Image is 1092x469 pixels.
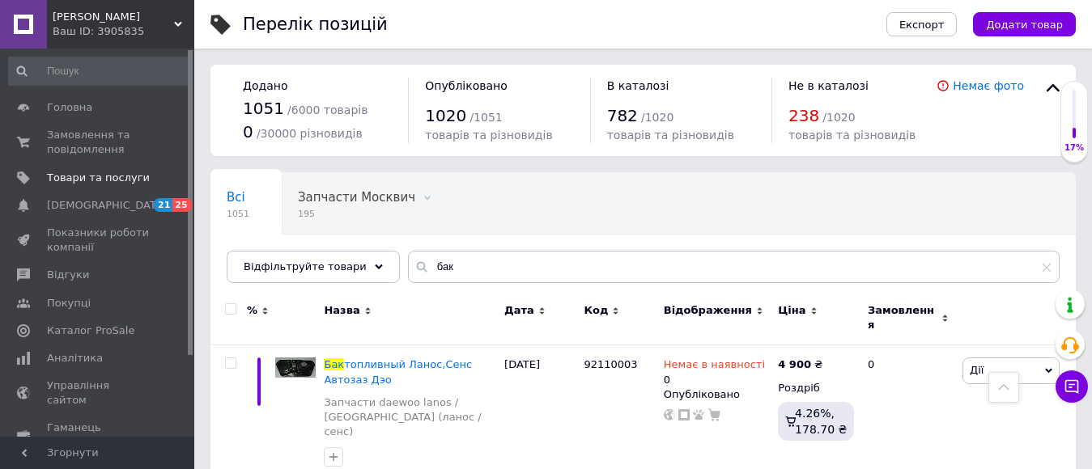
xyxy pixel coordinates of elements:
div: Роздріб [778,381,854,395]
span: Додати товар [986,19,1063,31]
div: 17% [1061,142,1087,154]
span: [DEMOGRAPHIC_DATA] [47,198,167,213]
span: / 30000 різновидів [257,127,363,140]
span: Опубліковано [425,79,508,92]
span: Замовлення [868,303,937,332]
b: 4 900 [778,358,811,370]
span: Аналітика [47,351,103,365]
input: Пошук [8,57,191,86]
input: Пошук по назві позиції, артикулу і пошуковим запитам [408,251,1060,283]
span: Відображення [664,303,752,318]
span: Код [584,303,608,318]
span: 25 [172,198,191,212]
span: Каталог ProSale [47,323,134,338]
span: товарів та різновидів [607,129,734,142]
div: 0 [664,357,765,387]
a: Бактопливный Ланос,Сенс Автозаз Дэо [324,358,472,385]
span: Назва [324,303,359,318]
button: Експорт [886,12,958,36]
span: Дата [504,303,534,318]
a: Немає фото [953,79,1024,92]
span: топливный Ланос,Сенс Автозаз Дэо [324,358,472,385]
span: товарів та різновидів [788,129,916,142]
span: Покупці [47,296,91,311]
span: Дії [970,364,984,376]
span: Всі [227,190,245,205]
span: / 6000 товарів [287,104,368,116]
a: Запчасти daewoo lanos / [GEOGRAPHIC_DATA] (ланос / сенс) [324,395,496,440]
div: ₴ [778,357,822,372]
div: Опубліковано [664,387,771,402]
img: Бак топливный Ланос,Сенс Автозаз Дэо [275,357,316,378]
span: Немає в наявності [664,358,765,375]
span: 238 [788,106,819,125]
span: Показники роботи компанії [47,226,150,255]
span: Дэмил [53,10,174,24]
span: Управління сайтом [47,378,150,408]
span: Запчасти Москвич [298,190,415,205]
span: Відгуки [47,268,89,282]
span: Товари та послуги [47,171,150,185]
span: 21 [154,198,172,212]
div: Ваш ID: 3905835 [53,24,194,39]
div: Перелік позицій [243,16,388,33]
span: 4.26%, 178.70 ₴ [795,407,847,436]
span: Запчасти Москвич [227,251,344,266]
span: Гаманець компанії [47,420,150,450]
button: Чат з покупцем [1056,370,1088,403]
span: Замовлення та повідомлення [47,128,150,157]
span: Бак [324,358,344,370]
button: Додати товар [973,12,1076,36]
span: % [247,303,257,318]
span: Експорт [899,19,945,31]
span: / 1020 [641,111,673,124]
span: 1051 [243,99,284,118]
span: 782 [607,106,638,125]
span: 0 [243,122,253,142]
span: Не в каталозі [788,79,869,92]
span: Головна [47,100,92,115]
span: / 1051 [470,111,502,124]
span: / 1020 [822,111,855,124]
span: товарів та різновидів [425,129,552,142]
span: 1051 [227,208,249,220]
span: Додано [243,79,287,92]
span: Відфільтруйте товари [244,260,367,273]
span: 92110003 [584,358,637,370]
span: 195 [298,208,415,220]
span: 1020 [425,106,466,125]
span: Ціна [778,303,805,318]
span: В каталозі [607,79,669,92]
